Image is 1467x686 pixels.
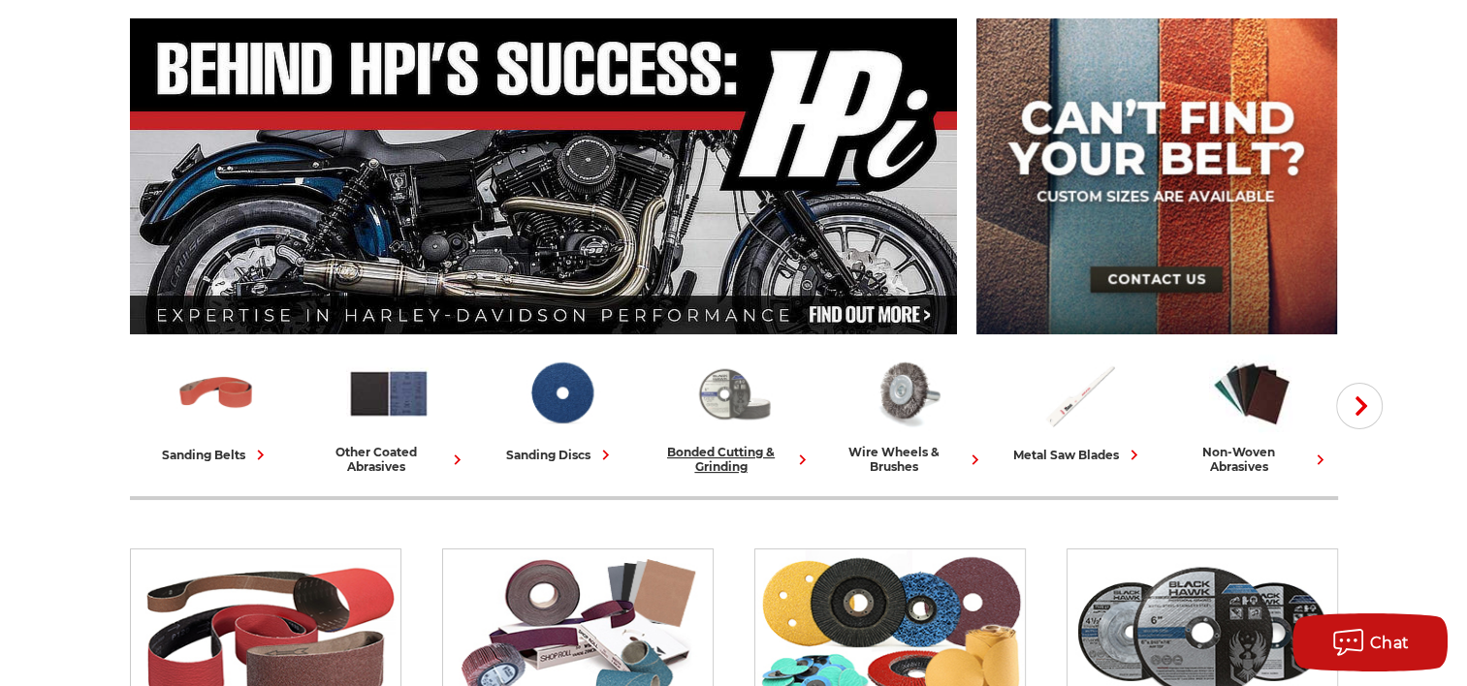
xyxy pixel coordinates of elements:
a: sanding discs [483,352,640,465]
span: Chat [1370,634,1410,652]
div: wire wheels & brushes [828,445,985,474]
div: sanding discs [506,445,616,465]
div: bonded cutting & grinding [655,445,813,474]
a: other coated abrasives [310,352,467,474]
img: Sanding Belts [174,352,259,435]
img: Sanding Discs [519,352,604,435]
div: metal saw blades [1013,445,1144,465]
a: non-woven abrasives [1173,352,1330,474]
div: other coated abrasives [310,445,467,474]
button: Next [1336,383,1383,429]
a: metal saw blades [1001,352,1158,465]
a: bonded cutting & grinding [655,352,813,474]
img: Bonded Cutting & Grinding [691,352,777,435]
a: wire wheels & brushes [828,352,985,474]
div: non-woven abrasives [1173,445,1330,474]
img: Wire Wheels & Brushes [864,352,949,435]
a: sanding belts [138,352,295,465]
img: promo banner for custom belts. [976,18,1337,334]
img: Other Coated Abrasives [346,352,431,435]
div: sanding belts [162,445,271,465]
img: Metal Saw Blades [1036,352,1122,435]
img: Non-woven Abrasives [1209,352,1294,435]
button: Chat [1292,613,1448,671]
img: Banner for an interview featuring Horsepower Inc who makes Harley performance upgrades featured o... [130,18,957,334]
